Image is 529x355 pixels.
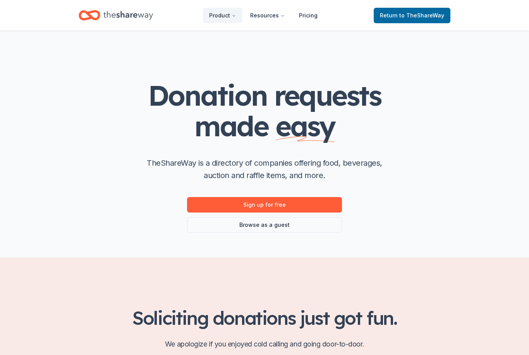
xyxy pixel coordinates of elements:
span: easy [275,108,335,143]
p: TheShareWay is a directory of companies offering food, beverages, auction and raffle items, and m... [141,157,388,182]
a: Pricing [293,8,324,23]
a: Returnto TheShareWay [374,8,450,23]
button: Product [203,8,242,23]
a: Browse as a guest [187,217,342,233]
p: We apologize if you enjoyed cold calling and going door-to-door. [79,338,450,350]
button: Resources [244,8,291,23]
a: Sign up for free [187,197,342,213]
nav: Main [203,6,324,24]
h1: Donation requests made [110,80,419,141]
a: Home [79,6,153,24]
span: to TheShareWay [399,12,444,19]
span: Return [380,11,444,20]
h2: Soliciting donations just got fun. [79,307,450,329]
